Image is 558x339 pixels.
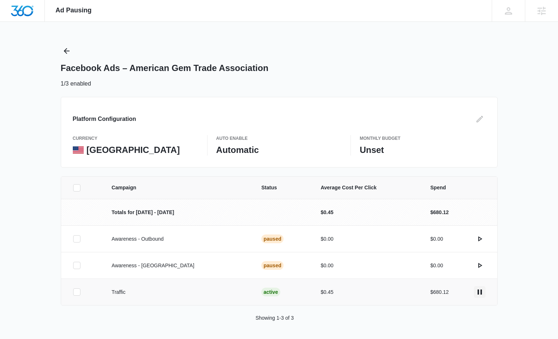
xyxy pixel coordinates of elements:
[321,184,413,192] span: Average Cost Per Click
[72,42,78,48] img: tab_keywords_by_traffic_grey.svg
[474,286,486,298] button: actions.pause
[360,135,485,142] p: Monthly Budget
[112,184,244,192] span: Campaign
[112,209,244,216] p: Totals for [DATE] - [DATE]
[73,146,84,154] img: United States
[430,209,449,216] p: $680.12
[56,7,92,14] span: Ad Pausing
[61,45,72,57] button: Back
[12,19,17,25] img: website_grey.svg
[321,262,413,269] p: $0.00
[430,262,443,269] p: $0.00
[430,288,449,296] p: $680.12
[12,12,17,17] img: logo_orange.svg
[321,288,413,296] p: $0.45
[19,19,80,25] div: Domain: [DOMAIN_NAME]
[474,113,486,125] button: Edit
[321,235,413,243] p: $0.00
[87,145,180,155] p: [GEOGRAPHIC_DATA]
[216,135,342,142] p: Auto Enable
[474,233,486,245] button: actions.activate
[360,145,485,155] p: Unset
[80,43,123,48] div: Keywords by Traffic
[61,79,91,88] p: 1/3 enabled
[216,145,342,155] p: Automatic
[430,184,485,192] span: Spend
[61,63,269,74] h1: Facebook Ads – American Gem Trade Association
[261,261,284,270] div: Paused
[256,314,294,322] p: Showing 1-3 of 3
[261,234,284,243] div: Paused
[474,260,486,271] button: actions.activate
[261,288,280,296] div: Active
[73,115,136,123] h3: Platform Configuration
[112,262,244,269] p: Awareness - [GEOGRAPHIC_DATA]
[73,135,198,142] p: currency
[20,42,25,48] img: tab_domain_overview_orange.svg
[430,235,443,243] p: $0.00
[261,184,303,192] span: Status
[112,288,244,296] p: Traffic
[28,43,65,48] div: Domain Overview
[20,12,36,17] div: v 4.0.25
[321,209,413,216] p: $0.45
[112,235,244,243] p: Awareness - Outbound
